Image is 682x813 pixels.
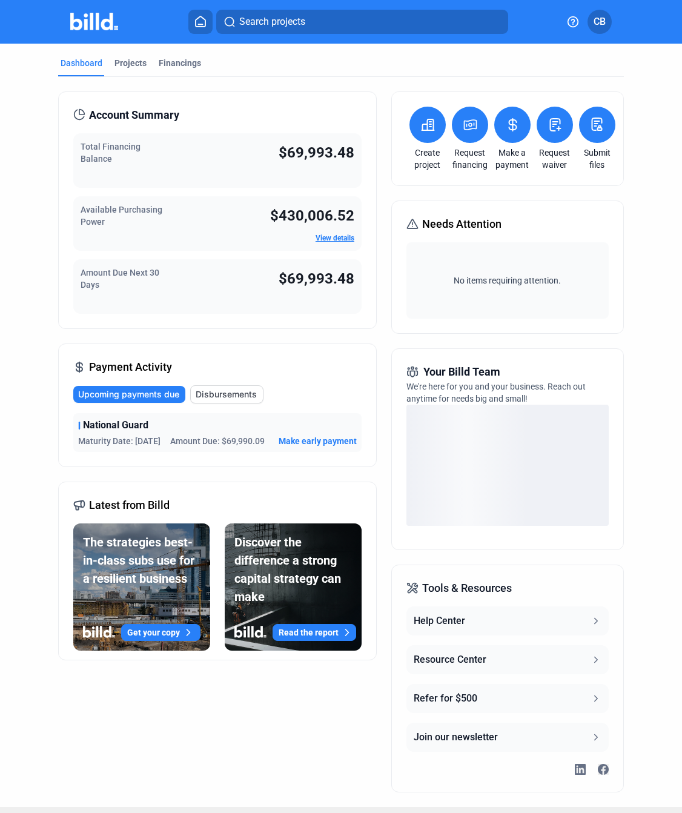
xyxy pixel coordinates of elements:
[270,207,354,224] span: $430,006.52
[534,147,576,171] a: Request waiver
[78,435,161,447] span: Maturity Date: [DATE]
[190,385,263,403] button: Disbursements
[89,107,179,124] span: Account Summary
[279,144,354,161] span: $69,993.48
[234,533,356,606] div: Discover the difference a strong capital strategy can make
[406,684,609,713] button: Refer for $500
[449,147,491,171] a: Request financing
[159,57,201,69] div: Financings
[406,606,609,635] button: Help Center
[594,15,606,29] span: CB
[239,15,305,29] span: Search projects
[81,142,141,164] span: Total Financing Balance
[411,274,604,287] span: No items requiring attention.
[70,13,118,30] img: Billd Company Logo
[406,382,586,403] span: We're here for you and your business. Reach out anytime for needs big and small!
[588,10,612,34] button: CB
[414,614,465,628] div: Help Center
[414,652,486,667] div: Resource Center
[216,10,508,34] button: Search projects
[81,268,159,290] span: Amount Due Next 30 Days
[273,624,356,641] button: Read the report
[81,205,162,227] span: Available Purchasing Power
[422,580,512,597] span: Tools & Resources
[406,645,609,674] button: Resource Center
[406,405,609,526] div: loading
[414,691,477,706] div: Refer for $500
[121,624,200,641] button: Get your copy
[491,147,534,171] a: Make a payment
[576,147,618,171] a: Submit files
[279,435,357,447] button: Make early payment
[196,388,257,400] span: Disbursements
[83,418,148,433] span: National Guard
[414,730,498,745] div: Join our newsletter
[422,216,502,233] span: Needs Attention
[170,435,265,447] span: Amount Due: $69,990.09
[83,533,200,588] div: The strategies best-in-class subs use for a resilient business
[406,147,449,171] a: Create project
[279,270,354,287] span: $69,993.48
[61,57,102,69] div: Dashboard
[423,363,500,380] span: Your Billd Team
[316,234,354,242] a: View details
[78,388,179,400] span: Upcoming payments due
[89,497,170,514] span: Latest from Billd
[114,57,147,69] div: Projects
[89,359,172,376] span: Payment Activity
[73,386,185,403] button: Upcoming payments due
[406,723,609,752] button: Join our newsletter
